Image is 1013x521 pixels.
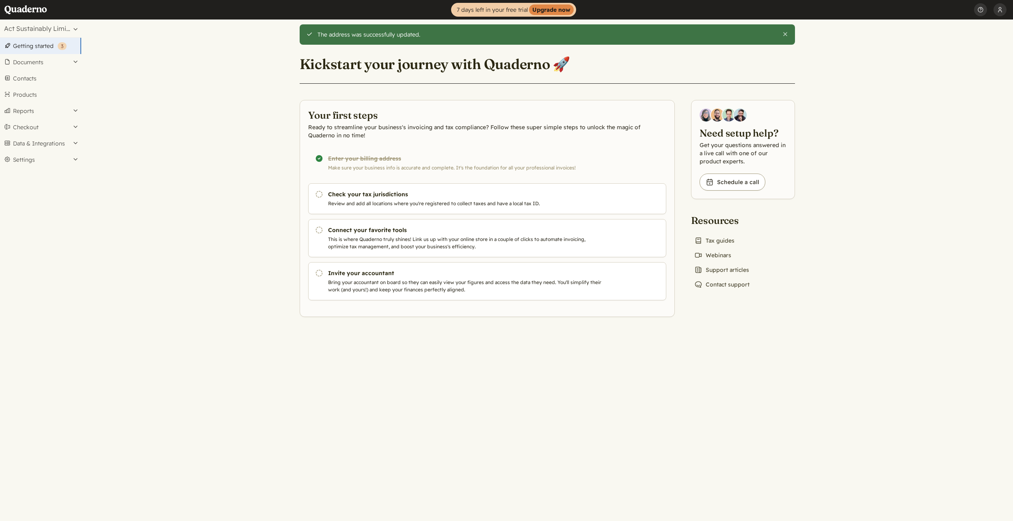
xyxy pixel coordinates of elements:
p: Get your questions answered in a live call with one of our product experts. [700,141,786,165]
a: Invite your accountant Bring your accountant on board so they can easily view your figures and ac... [308,262,666,300]
img: Jairo Fumero, Account Executive at Quaderno [711,109,724,122]
a: Schedule a call [700,174,765,191]
img: Javier Rubio, DevRel at Quaderno [734,109,747,122]
a: Webinars [691,250,734,261]
a: Check your tax jurisdictions Review and add all locations where you're registered to collect taxe... [308,183,666,214]
h1: Kickstart your journey with Quaderno 🚀 [300,55,570,73]
p: Ready to streamline your business's invoicing and tax compliance? Follow these super simple steps... [308,123,666,139]
h3: Invite your accountant [328,269,605,277]
h2: Resources [691,214,753,227]
a: Connect your favorite tools This is where Quaderno truly shines! Link us up with your online stor... [308,219,666,257]
h2: Your first steps [308,109,666,122]
div: The address was successfully updated. [318,31,776,38]
p: Review and add all locations where you're registered to collect taxes and have a local tax ID. [328,200,605,207]
a: Tax guides [691,235,738,246]
a: Support articles [691,264,752,276]
h3: Connect your favorite tools [328,226,605,234]
a: 7 days left in your free trialUpgrade now [451,3,576,17]
p: This is where Quaderno truly shines! Link us up with your online store in a couple of clicks to a... [328,236,605,250]
img: Diana Carrasco, Account Executive at Quaderno [700,109,713,122]
button: Close this alert [782,31,788,37]
strong: Upgrade now [529,4,574,15]
img: Ivo Oltmans, Business Developer at Quaderno [722,109,735,122]
h3: Check your tax jurisdictions [328,190,605,198]
h2: Need setup help? [700,126,786,139]
span: 3 [61,43,63,49]
p: Bring your accountant on board so they can easily view your figures and access the data they need... [328,279,605,293]
a: Contact support [691,279,753,290]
